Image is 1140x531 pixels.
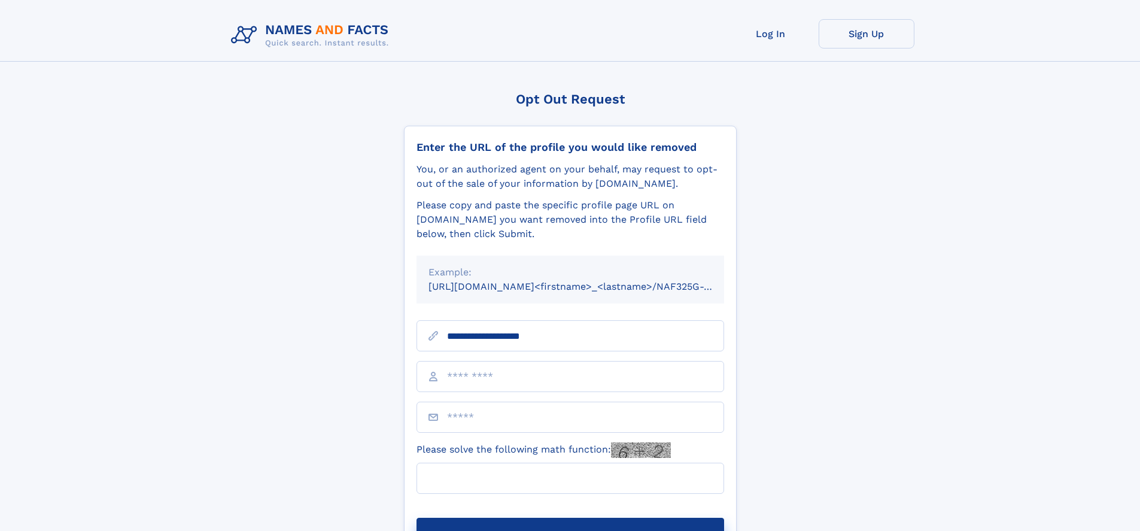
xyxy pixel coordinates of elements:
img: Logo Names and Facts [226,19,399,51]
div: Opt Out Request [404,92,737,107]
a: Sign Up [819,19,914,48]
div: Enter the URL of the profile you would like removed [417,141,724,154]
a: Log In [723,19,819,48]
div: Example: [428,265,712,280]
div: You, or an authorized agent on your behalf, may request to opt-out of the sale of your informatio... [417,162,724,191]
label: Please solve the following math function: [417,442,671,458]
div: Please copy and paste the specific profile page URL on [DOMAIN_NAME] you want removed into the Pr... [417,198,724,241]
small: [URL][DOMAIN_NAME]<firstname>_<lastname>/NAF325G-xxxxxxxx [428,281,747,292]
